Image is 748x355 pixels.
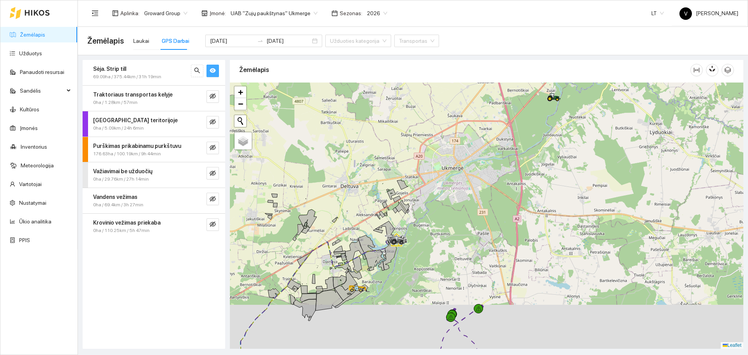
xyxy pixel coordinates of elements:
[19,200,46,206] a: Nustatymai
[83,60,225,85] div: Sėja. Strip till69.09ha / 375.44km / 31h 19minsearcheye
[112,10,118,16] span: layout
[206,65,219,77] button: eye
[206,218,219,231] button: eye-invisible
[238,87,243,97] span: +
[93,176,149,183] span: 0ha / 29.76km / 27h 14min
[83,86,225,111] div: Traktoriaus transportas kelyje0ha / 1.28km / 57mineye-invisible
[235,86,246,98] a: Zoom in
[206,142,219,154] button: eye-invisible
[93,125,144,132] span: 0ha / 5.09km / 24h 6min
[340,9,362,18] span: Sezonas :
[651,7,664,19] span: LT
[19,181,42,187] a: Vartotojai
[210,170,216,177] span: eye-invisible
[19,50,42,56] a: Užduotys
[83,214,225,239] div: Krovinio vežimas priekaba0ha / 110.25km / 5h 47mineye-invisible
[191,65,203,77] button: search
[162,37,189,45] div: GPS Darbai
[257,38,263,44] span: swap-right
[206,90,219,103] button: eye-invisible
[19,237,30,243] a: PPIS
[210,119,216,126] span: eye-invisible
[235,98,246,110] a: Zoom out
[83,162,225,188] div: Važiavimai be užduočių0ha / 29.76km / 27h 14mineye-invisible
[20,69,64,75] a: Panaudoti resursai
[206,167,219,179] button: eye-invisible
[21,162,54,169] a: Meteorologija
[93,117,178,123] strong: [GEOGRAPHIC_DATA] teritorijoje
[83,137,225,162] div: Purškimas prikabinamu purkštuvu176.63ha / 100.19km / 9h 44mineye-invisible
[690,64,703,76] button: column-width
[21,144,47,150] a: Inventorius
[194,67,200,75] span: search
[235,115,246,127] button: Initiate a new search
[20,32,45,38] a: Žemėlapis
[210,9,226,18] span: Įmonė :
[144,7,187,19] span: Groward Group
[684,7,688,20] span: V
[367,7,387,19] span: 2026
[257,38,263,44] span: to
[92,10,99,17] span: menu-fold
[20,83,64,98] span: Sandėlis
[210,93,216,100] span: eye-invisible
[238,99,243,109] span: −
[231,7,318,19] span: UAB "Zujų paukštynas" Ukmerge
[93,227,150,234] span: 0ha / 110.25km / 5h 47min
[210,196,216,203] span: eye-invisible
[93,66,126,72] strong: Sėja. Strip till
[20,125,38,131] a: Įmonės
[210,144,216,152] span: eye-invisible
[120,9,139,18] span: Aplinka :
[93,91,173,98] strong: Traktoriaus transportas kelyje
[93,150,161,158] span: 176.63ha / 100.19km / 9h 44min
[210,221,216,228] span: eye-invisible
[93,194,138,200] strong: Vandens vežimas
[691,67,702,73] span: column-width
[93,220,161,226] strong: Krovinio vežimas priekaba
[83,188,225,213] div: Vandens vežimas0ha / 69.4km / 3h 27mineye-invisible
[87,35,124,47] span: Žemėlapis
[206,116,219,128] button: eye-invisible
[235,132,252,149] a: Layers
[723,343,741,348] a: Leaflet
[93,168,152,174] strong: Važiavimai be užduočių
[266,37,310,45] input: Pabaigos data
[133,37,149,45] div: Laukai
[19,218,51,225] a: Ūkio analitika
[332,10,338,16] span: calendar
[210,67,216,75] span: eye
[210,37,254,45] input: Pradžios data
[93,201,143,209] span: 0ha / 69.4km / 3h 27min
[679,10,738,16] span: [PERSON_NAME]
[20,106,39,112] a: Kultūros
[83,111,225,137] div: [GEOGRAPHIC_DATA] teritorijoje0ha / 5.09km / 24h 6mineye-invisible
[239,59,690,81] div: Žemėlapis
[201,10,208,16] span: shop
[206,193,219,205] button: eye-invisible
[87,5,103,21] button: menu-fold
[93,73,161,81] span: 69.09ha / 375.44km / 31h 19min
[93,99,138,106] span: 0ha / 1.28km / 57min
[93,143,181,149] strong: Purškimas prikabinamu purkštuvu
